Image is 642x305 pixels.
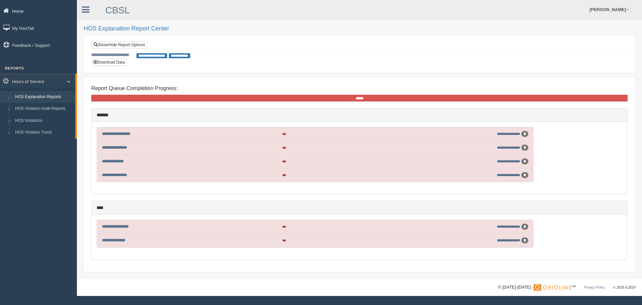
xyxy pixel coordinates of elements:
div: © [DATE]-[DATE] - ™ [498,284,635,291]
h4: Report Queue Completion Progress: [91,85,628,91]
a: HOS Violation Audit Reports [12,103,75,115]
h2: HOS Explanation Report Center [84,25,635,32]
a: Privacy Policy [584,286,605,289]
a: HOS Explanation Reports [12,91,75,103]
a: CBSL [105,5,130,15]
a: Show/Hide Report Options [92,41,147,49]
a: HOS Violation Trend [12,127,75,139]
button: Download Data [91,59,127,66]
span: v. 2025.4.2019 [614,286,635,289]
a: HOS Violations [12,115,75,127]
img: Gridline [534,284,571,291]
